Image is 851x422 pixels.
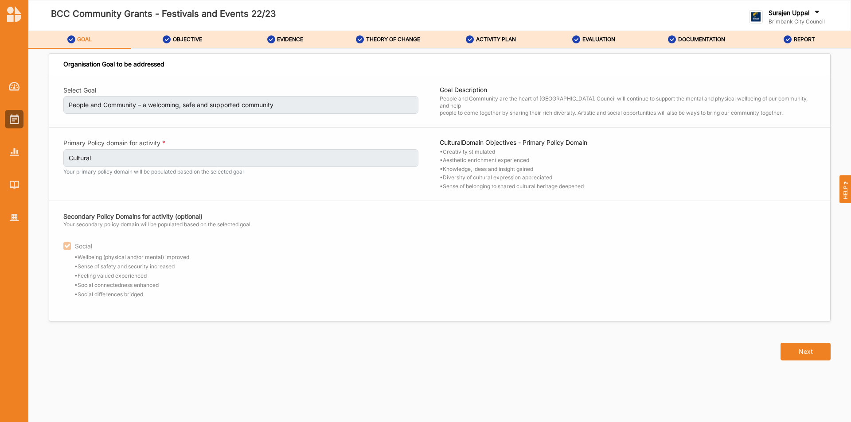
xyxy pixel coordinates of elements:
[678,36,725,43] label: DOCUMENTATION
[7,6,21,22] img: logo
[173,36,202,43] label: OBJECTIVE
[794,36,815,43] label: REPORT
[9,82,20,91] img: Dashboard
[63,60,164,68] div: Organisation Goal to be addressed
[366,36,420,43] label: THEORY OF CHANGE
[749,10,763,24] img: logo
[51,7,276,21] label: BCC Community Grants - Festivals and Events 22/23
[5,77,23,96] a: Dashboard
[769,9,809,17] label: Surajen Uppal
[5,175,23,194] a: Library
[5,208,23,227] a: Organisation
[77,36,92,43] label: GOAL
[277,36,303,43] label: EVIDENCE
[10,114,19,124] img: Activities
[582,36,615,43] label: EVALUATION
[10,181,19,188] img: Library
[5,110,23,128] a: Activities
[769,18,825,25] label: Brimbank City Council
[10,214,19,221] img: Organisation
[476,36,516,43] label: ACTIVITY PLAN
[781,343,831,360] button: Next
[5,143,23,161] a: Reports
[10,148,19,155] img: Reports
